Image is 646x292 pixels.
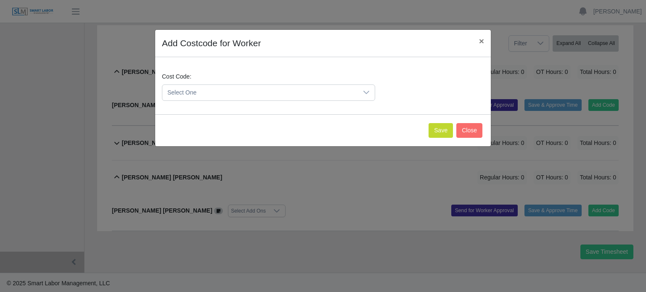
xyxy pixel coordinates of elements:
span: × [479,36,484,46]
h4: Add Costcode for Worker [162,37,261,50]
button: Close [472,30,491,52]
span: Select One [162,85,358,100]
label: Cost Code: [162,72,191,81]
button: Close [456,123,482,138]
button: Save [429,123,453,138]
